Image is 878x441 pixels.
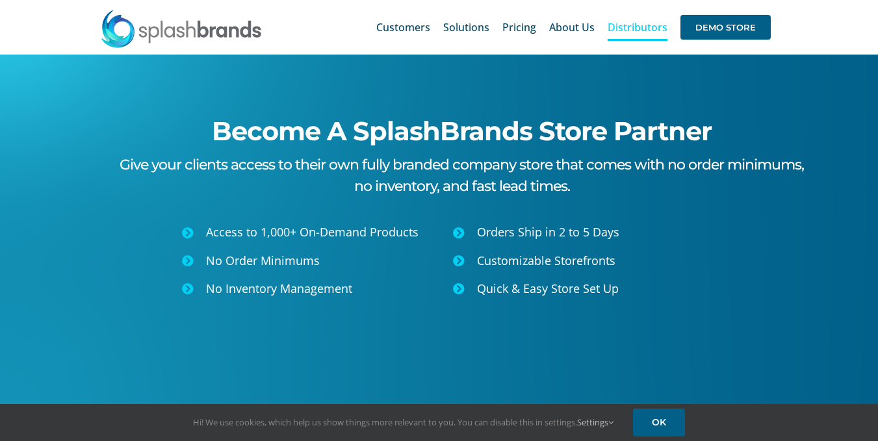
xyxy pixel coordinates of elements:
span: Quick & Easy Store Set Up [477,281,619,296]
span: Distributors [608,22,667,32]
span: Become A SplashBrands Store Partner [212,115,712,147]
span: Solutions [443,22,489,32]
span: Give your clients access to their own fully branded company store that comes with no order minimu... [120,156,804,195]
span: About Us [549,22,595,32]
span: Customers [376,22,430,32]
span: Orders Ship in 2 to 5 Days [477,224,619,240]
a: DEMO STORE [680,6,771,48]
span: Hi! We use cookies, which help us show things more relevant to you. You can disable this in setti... [193,416,613,428]
a: Distributors [608,6,667,48]
span: Customizable Storefronts [477,253,615,268]
span: Access to 1,000+ On-Demand Products [206,224,419,240]
nav: Main Menu [376,6,771,48]
span: No Order Minimums [206,253,320,268]
a: Customers [376,6,430,48]
a: Pricing [502,6,536,48]
span: DEMO STORE [680,15,771,40]
img: SplashBrands.com Logo [100,9,263,48]
span: No Inventory Management [206,281,352,296]
span: Pricing [502,22,536,32]
a: Settings [577,416,613,428]
a: OK [633,409,685,436]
